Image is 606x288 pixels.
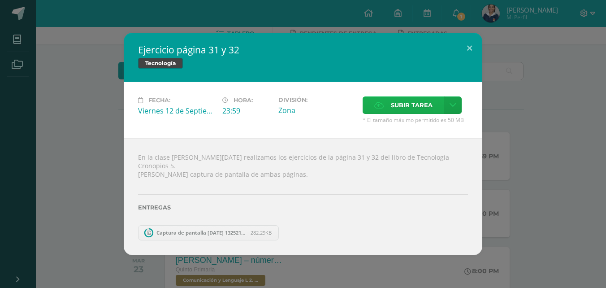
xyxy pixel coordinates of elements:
[457,33,482,63] button: Close (Esc)
[363,116,468,124] span: * El tamaño máximo permitido es 50 MB
[138,204,468,211] label: Entregas
[138,225,279,240] a: Captura de pantalla 2025-09-12 132521.png
[124,138,482,255] div: En la clase [PERSON_NAME][DATE] realizamos los ejercicios de la página 31 y 32 del libro de Tecno...
[138,44,468,56] h2: Ejercicio página 31 y 32
[391,97,433,113] span: Subir tarea
[152,229,251,236] span: Captura de pantalla [DATE] 132521.png
[278,105,355,115] div: Zona
[278,96,355,103] label: División:
[148,97,170,104] span: Fecha:
[222,106,271,116] div: 23:59
[234,97,253,104] span: Hora:
[138,58,183,69] span: Tecnología
[138,106,215,116] div: Viernes 12 de Septiembre
[251,229,272,236] span: 282.29KB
